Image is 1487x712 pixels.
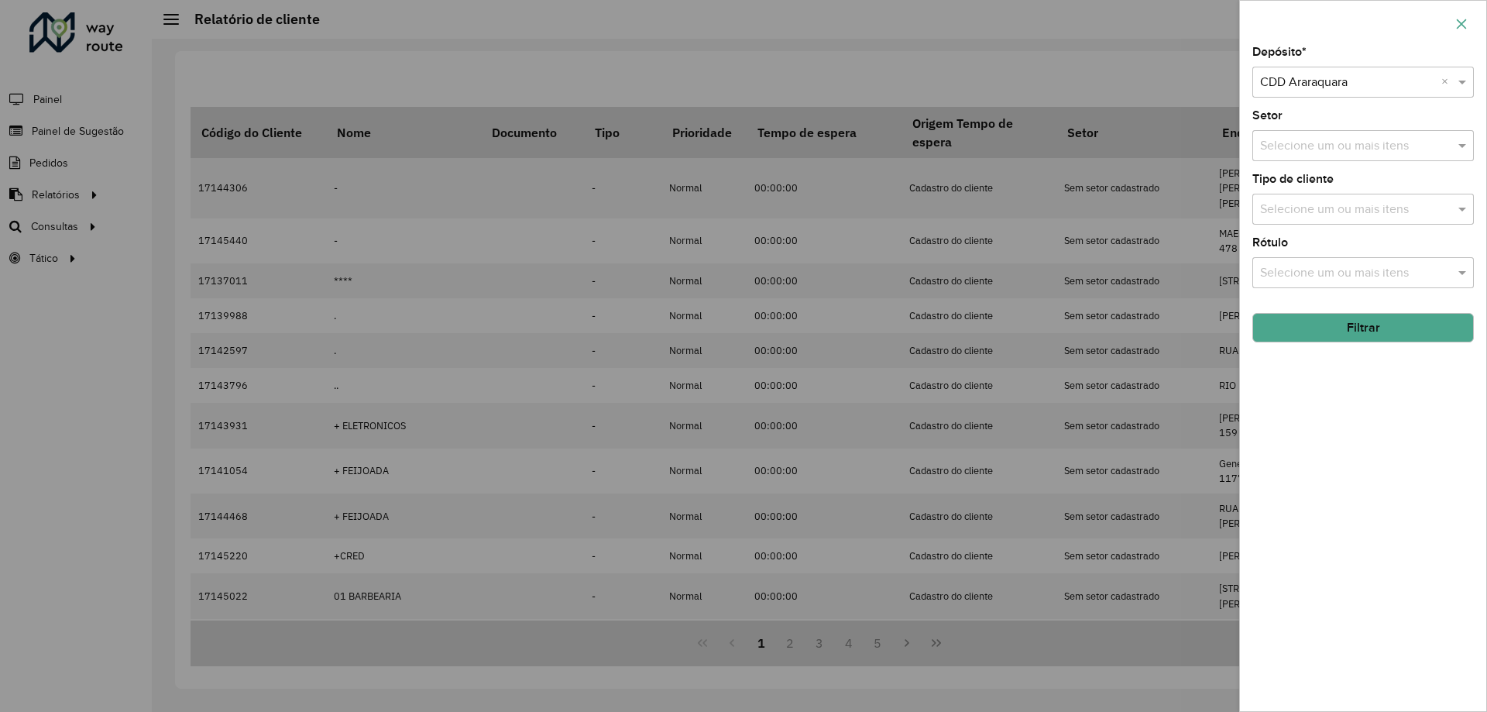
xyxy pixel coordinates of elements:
[1441,73,1454,91] span: Clear all
[1252,43,1307,61] label: Depósito
[1252,313,1474,342] button: Filtrar
[1252,106,1283,125] label: Setor
[1252,170,1334,188] label: Tipo de cliente
[1252,233,1288,252] label: Rótulo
